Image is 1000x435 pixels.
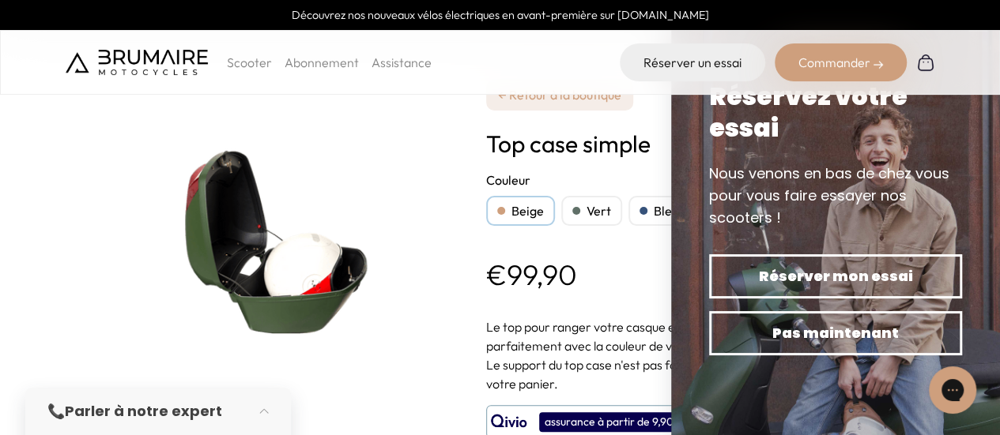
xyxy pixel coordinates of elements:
[66,50,208,75] img: Brumaire Motocycles
[874,60,883,69] img: right-arrow-2.png
[486,355,921,393] p: Le support du top case n'est pas fourni avec, nous vous invitons à l'ajouter à votre panier.
[620,43,765,81] a: Réserver un essai
[921,361,984,419] iframe: Gorgias live chat messenger
[486,171,921,189] h2: Couleur
[539,412,713,432] div: assurance à partir de 9,90€/mois
[916,53,935,72] img: Panier
[775,43,907,81] div: Commander
[227,53,272,72] p: Scooter
[486,196,555,226] div: Beige
[491,412,527,431] img: logo qivio
[561,196,622,226] div: Vert
[486,317,921,355] p: Le top pour ranger votre casque et vos accessoires ! Le plus : il s'accorde parfaitement avec la ...
[628,196,689,226] div: Bleu
[66,39,461,434] img: Top case simple
[285,54,359,70] a: Abonnement
[486,259,577,291] p: €99,90
[486,129,921,158] h1: Top case simple
[372,54,432,70] a: Assistance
